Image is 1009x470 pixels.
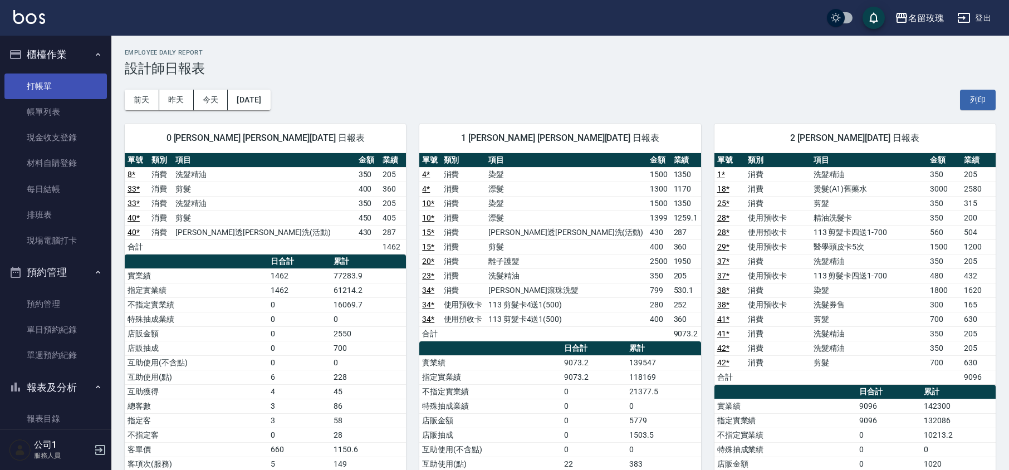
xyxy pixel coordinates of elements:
[745,210,810,225] td: 使用預收卡
[927,297,961,312] td: 300
[745,312,810,326] td: 消費
[671,312,701,326] td: 360
[268,370,331,384] td: 6
[626,370,701,384] td: 118169
[811,268,927,283] td: 113 剪髮卡四送1-700
[927,196,961,210] td: 350
[811,283,927,297] td: 染髮
[331,384,406,399] td: 45
[856,399,922,413] td: 9096
[149,182,173,196] td: 消費
[356,167,380,182] td: 350
[953,8,996,28] button: 登出
[125,428,268,442] td: 不指定客
[863,7,885,29] button: save
[561,384,626,399] td: 0
[125,153,406,254] table: a dense table
[331,413,406,428] td: 58
[380,210,406,225] td: 405
[173,182,355,196] td: 剪髮
[714,153,996,385] table: a dense table
[13,10,45,24] img: Logo
[811,355,927,370] td: 剪髮
[268,341,331,355] td: 0
[961,225,996,239] td: 504
[811,341,927,355] td: 洗髮精油
[441,167,486,182] td: 消費
[961,153,996,168] th: 業績
[927,153,961,168] th: 金額
[961,196,996,210] td: 315
[714,153,746,168] th: 單號
[671,153,701,168] th: 業績
[4,258,107,287] button: 預約管理
[745,239,810,254] td: 使用預收卡
[671,167,701,182] td: 1350
[927,239,961,254] td: 1500
[626,341,701,356] th: 累計
[671,254,701,268] td: 1950
[125,413,268,428] td: 指定客
[268,399,331,413] td: 3
[561,355,626,370] td: 9073.2
[268,442,331,457] td: 660
[671,210,701,225] td: 1259.1
[419,428,561,442] td: 店販抽成
[356,196,380,210] td: 350
[331,370,406,384] td: 228
[927,312,961,326] td: 700
[927,355,961,370] td: 700
[4,406,107,432] a: 報表目錄
[626,428,701,442] td: 1503.5
[745,153,810,168] th: 類別
[647,167,670,182] td: 1500
[961,254,996,268] td: 205
[268,297,331,312] td: 0
[356,182,380,196] td: 400
[561,413,626,428] td: 0
[138,133,393,144] span: 0 [PERSON_NAME] [PERSON_NAME][DATE] 日報表
[380,182,406,196] td: 360
[921,442,996,457] td: 0
[4,40,107,69] button: 櫃檯作業
[4,125,107,150] a: 現金收支登錄
[811,182,927,196] td: 燙髮(A1)舊藥水
[908,11,944,25] div: 名留玫瑰
[961,297,996,312] td: 165
[647,153,670,168] th: 金額
[486,239,648,254] td: 剪髮
[380,225,406,239] td: 287
[927,182,961,196] td: 3000
[486,210,648,225] td: 漂髮
[268,268,331,283] td: 1462
[441,283,486,297] td: 消費
[419,399,561,413] td: 特殊抽成業績
[433,133,687,144] span: 1 [PERSON_NAME] [PERSON_NAME][DATE] 日報表
[441,210,486,225] td: 消費
[159,90,194,110] button: 昨天
[647,312,670,326] td: 400
[714,370,746,384] td: 合計
[890,7,948,30] button: 名留玫瑰
[268,413,331,428] td: 3
[486,167,648,182] td: 染髮
[486,182,648,196] td: 漂髮
[647,283,670,297] td: 799
[961,326,996,341] td: 205
[647,268,670,283] td: 350
[486,312,648,326] td: 113 剪髮卡4送1(500)
[961,283,996,297] td: 1620
[626,384,701,399] td: 21377.5
[419,370,561,384] td: 指定實業績
[961,268,996,283] td: 432
[486,225,648,239] td: [PERSON_NAME]透[PERSON_NAME]洗(活動)
[125,49,996,56] h2: Employee Daily Report
[125,341,268,355] td: 店販抽成
[173,167,355,182] td: 洗髮精油
[728,133,982,144] span: 2 [PERSON_NAME][DATE] 日報表
[486,196,648,210] td: 染髮
[4,99,107,125] a: 帳單列表
[927,326,961,341] td: 350
[626,413,701,428] td: 5779
[671,182,701,196] td: 1170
